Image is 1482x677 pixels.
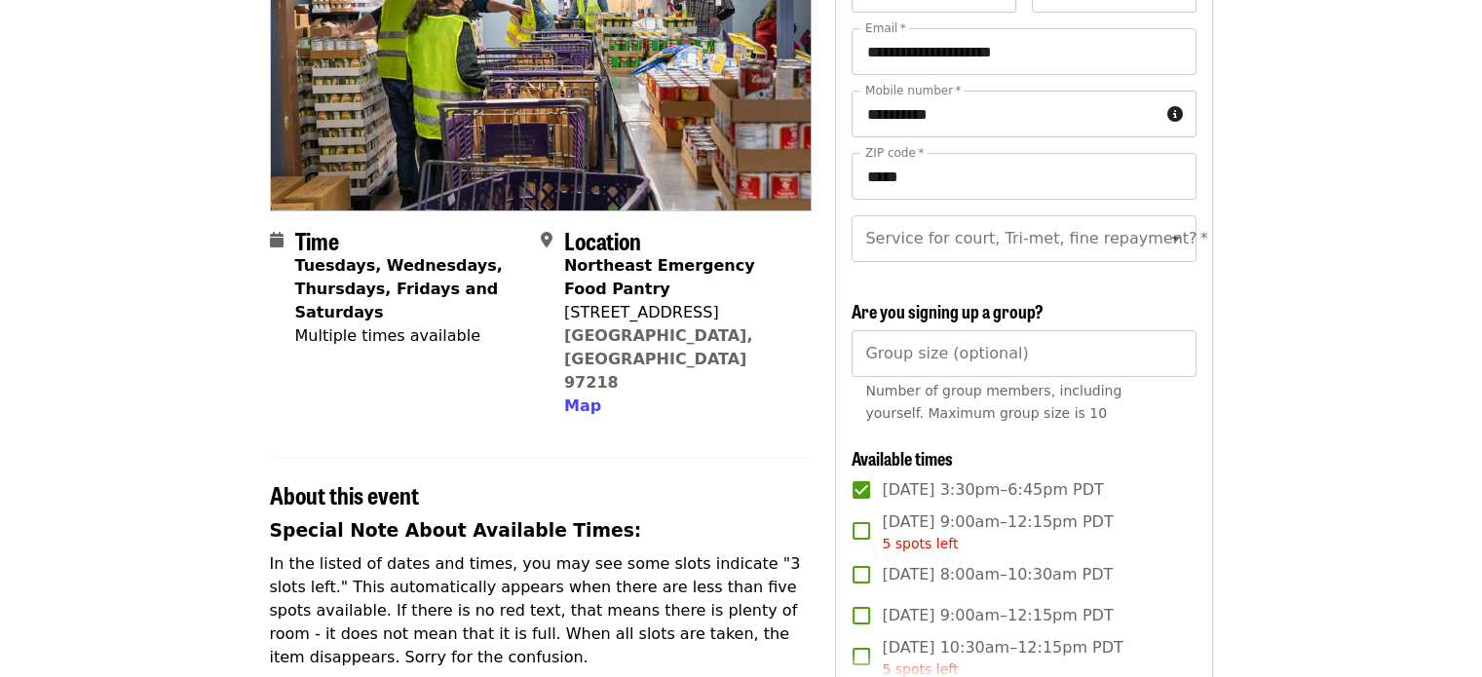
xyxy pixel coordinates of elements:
div: Multiple times available [295,324,525,348]
input: Email [852,28,1196,75]
label: ZIP code [865,147,924,159]
span: Map [564,396,601,415]
a: [GEOGRAPHIC_DATA], [GEOGRAPHIC_DATA] 97218 [564,326,753,392]
span: [DATE] 8:00am–10:30am PDT [882,563,1113,586]
input: ZIP code [852,153,1196,200]
span: Location [564,223,641,257]
strong: Tuesdays, Wednesdays, Thursdays, Fridays and Saturdays [295,256,503,321]
input: [object Object] [852,330,1196,377]
span: [DATE] 9:00am–12:15pm PDT [882,604,1113,627]
p: In the listed of dates and times, you may see some slots indicate "3 slots left." This automatica... [270,552,813,669]
i: map-marker-alt icon [541,231,552,249]
button: Map [564,395,601,418]
span: Are you signing up a group? [852,298,1044,323]
span: Number of group members, including yourself. Maximum group size is 10 [865,383,1121,421]
i: circle-info icon [1167,105,1183,124]
div: [STREET_ADDRESS] [564,301,796,324]
button: Open [1162,225,1190,252]
span: [DATE] 9:00am–12:15pm PDT [882,510,1113,554]
i: calendar icon [270,231,284,249]
strong: Northeast Emergency Food Pantry [564,256,755,298]
span: Time [295,223,339,257]
span: About this event [270,477,419,511]
span: [DATE] 3:30pm–6:45pm PDT [882,478,1103,502]
input: Mobile number [852,91,1159,137]
span: 5 spots left [882,536,958,551]
span: Available times [852,445,953,470]
label: Email [865,22,906,34]
strong: Special Note About Available Times: [270,520,642,541]
span: 5 spots left [882,661,958,677]
label: Mobile number [865,85,961,96]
